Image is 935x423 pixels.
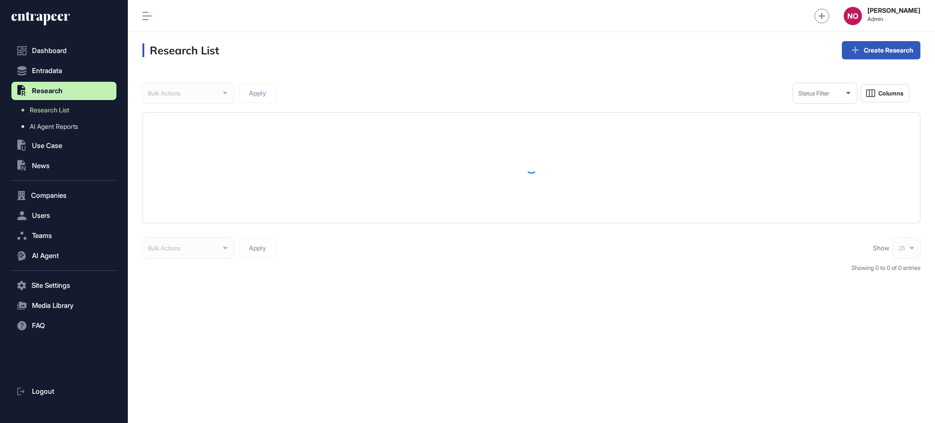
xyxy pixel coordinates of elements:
span: Research List [30,106,69,114]
button: FAQ [11,317,116,335]
button: Media Library [11,296,116,315]
span: Logout [32,388,54,395]
a: Create Research [842,41,920,59]
a: AI Agent Reports [16,118,116,135]
div: Showing 0 to 0 of 0 entries [851,264,920,273]
span: Show [873,244,889,252]
strong: [PERSON_NAME] [867,7,920,14]
span: Companies [31,192,67,199]
span: Users [32,212,50,219]
a: Logout [11,382,116,401]
a: Dashboard [11,42,116,60]
button: Columns [861,84,909,102]
span: Dashboard [32,47,67,54]
button: NO [844,7,862,25]
button: Use Case [11,137,116,155]
button: Companies [11,186,116,205]
button: Teams [11,227,116,245]
button: Site Settings [11,276,116,295]
span: Site Settings [32,282,70,289]
span: FAQ [32,322,45,329]
span: AI Agent Reports [30,123,78,130]
button: Users [11,206,116,225]
span: Admin [867,16,920,22]
span: Columns [878,90,903,97]
span: Entradata [32,67,62,74]
span: News [32,162,50,169]
button: News [11,157,116,175]
h3: Research List [142,43,219,57]
span: Use Case [32,142,62,149]
span: Research [32,87,63,95]
button: Entradata [11,62,116,80]
span: Status Filter [798,90,829,97]
button: Research [11,82,116,100]
span: AI Agent [32,252,59,259]
span: Teams [32,232,52,239]
a: Research List [16,102,116,118]
span: Media Library [32,302,74,309]
button: AI Agent [11,247,116,265]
